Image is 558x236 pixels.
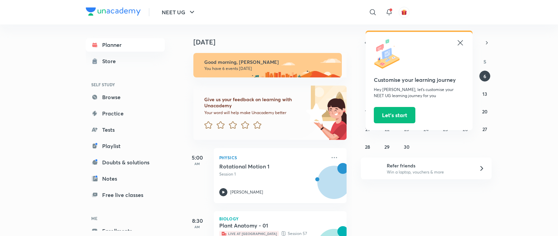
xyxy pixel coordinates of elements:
a: Notes [86,172,165,185]
abbr: September 6, 2025 [483,73,486,79]
button: September 14, 2025 [362,106,373,117]
h6: ME [86,213,165,224]
abbr: September 14, 2025 [365,108,370,115]
img: Avatar [318,169,350,202]
button: September 6, 2025 [479,71,490,81]
button: NEET UG [158,5,200,19]
p: [PERSON_NAME] [230,189,263,195]
a: Store [86,54,165,68]
abbr: September 24, 2025 [424,126,429,132]
button: Let’s start [374,107,415,123]
abbr: September 30, 2025 [404,144,410,150]
button: September 21, 2025 [362,124,373,134]
p: Biology [219,217,341,221]
abbr: September 29, 2025 [384,144,389,150]
abbr: September 27, 2025 [482,126,487,132]
a: Planner [86,38,165,52]
a: Doubts & solutions [86,156,165,169]
abbr: September 23, 2025 [404,126,409,132]
abbr: September 13, 2025 [482,91,487,97]
a: Free live classes [86,188,165,202]
h6: Refer friends [387,162,471,169]
h5: Customise your learning journey [374,76,464,84]
img: referral [366,162,380,175]
h6: SELF STUDY [86,79,165,90]
p: AM [184,225,211,229]
button: September 30, 2025 [401,141,412,152]
p: Session 1 [219,171,326,177]
a: Browse [86,90,165,104]
button: September 20, 2025 [479,106,490,117]
button: September 27, 2025 [479,124,490,134]
abbr: September 20, 2025 [482,108,488,115]
abbr: September 28, 2025 [365,144,370,150]
a: Playlist [86,139,165,153]
p: Your word will help make Unacademy better [204,110,304,115]
p: Hey [PERSON_NAME], let’s customise your NEET UG learning journey for you [374,87,464,99]
button: September 7, 2025 [362,88,373,99]
abbr: September 21, 2025 [365,126,370,132]
abbr: September 22, 2025 [385,126,389,132]
h5: Rotational Motion 1 [219,163,304,170]
abbr: September 26, 2025 [463,126,468,132]
p: Win a laptop, vouchers & more [387,169,471,175]
abbr: Saturday [483,58,486,65]
button: September 13, 2025 [479,88,490,99]
a: Tests [86,123,165,137]
button: September 28, 2025 [362,141,373,152]
a: Practice [86,107,165,120]
button: September 29, 2025 [382,141,393,152]
img: feedback_image [283,86,347,140]
p: Physics [219,153,326,162]
img: morning [193,53,342,77]
h5: Plant Anatomy - 01 [219,222,304,229]
img: avatar [401,9,407,15]
img: Company Logo [86,7,141,16]
h6: Give us your feedback on learning with Unacademy [204,96,304,109]
h6: Good morning, [PERSON_NAME] [204,59,336,65]
p: You have 6 events [DATE] [204,66,336,71]
h4: [DATE] [193,38,353,46]
img: icon [374,39,404,69]
p: AM [184,162,211,166]
h5: 5:00 [184,153,211,162]
a: Company Logo [86,7,141,17]
div: Store [102,57,120,65]
abbr: September 25, 2025 [443,126,448,132]
button: avatar [399,7,410,18]
h5: 8:30 [184,217,211,225]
